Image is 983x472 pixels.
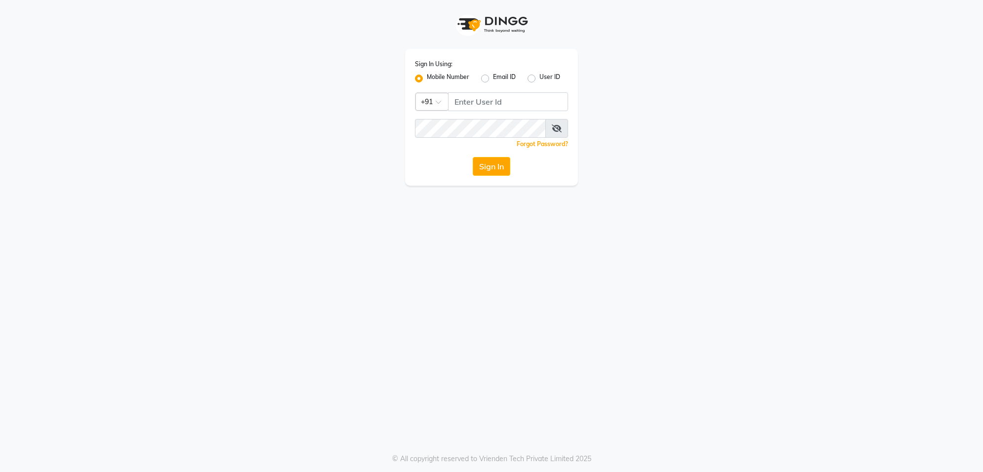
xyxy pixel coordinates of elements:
button: Sign In [473,157,510,176]
img: logo1.svg [452,10,531,39]
label: User ID [539,73,560,84]
label: Mobile Number [427,73,469,84]
input: Username [415,119,546,138]
a: Forgot Password? [517,140,568,148]
label: Email ID [493,73,516,84]
label: Sign In Using: [415,60,452,69]
input: Username [448,92,568,111]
